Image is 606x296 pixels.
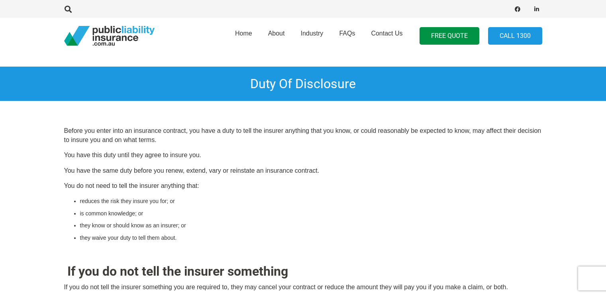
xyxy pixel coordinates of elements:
a: LinkedIn [531,4,542,15]
li: they waive your duty to tell them about. [80,233,542,242]
a: FREE QUOTE [420,27,479,45]
span: FAQs [339,30,355,37]
p: You have this duty until they agree to insure you. [64,151,542,160]
p: You have the same duty before you renew, extend, vary or reinstate an insurance contract. [64,166,542,175]
p: If you do not tell the insurer something you are required to, they may cancel your contract or re... [64,283,542,292]
p: Before you enter into an insurance contract, you have a duty to tell the insurer anything that yo... [64,126,542,144]
a: Home [227,16,260,56]
span: Contact Us [371,30,402,37]
a: Search [61,6,76,13]
a: FAQs [331,16,363,56]
p: You do not need to tell the insurer anything that: [64,182,542,190]
a: Industry [292,16,331,56]
span: About [268,30,285,37]
span: Industry [300,30,323,37]
li: reduces the risk they insure you for; or [80,197,542,205]
a: Call 1300 [488,27,542,45]
strong: If you do not tell the insurer something [67,264,288,279]
span: Home [235,30,252,37]
a: Facebook [512,4,523,15]
a: pli_logotransparent [64,26,155,46]
li: is common knowledge; or [80,209,542,218]
li: they know or should know as an insurer; or [80,221,542,230]
a: Contact Us [363,16,410,56]
a: About [260,16,293,56]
